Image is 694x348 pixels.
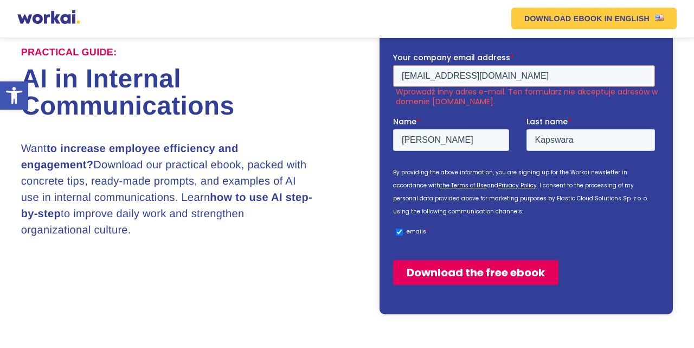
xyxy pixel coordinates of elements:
[393,52,659,294] iframe: Form 0
[21,65,235,121] font: AI in Internal Communications
[21,143,47,155] font: Want
[21,47,117,58] font: Practical guide:
[511,8,677,29] a: DOWNLOAD EBOOKIN ENGLISHUS flag
[605,14,650,23] font: IN ENGLISH
[655,15,664,21] img: US flag
[21,159,307,204] font: Download our practical ebook, packed with concrete tips, ready-made prompts, and examples of AI u...
[524,14,602,23] font: DOWNLOAD EBOOK
[21,143,239,171] font: to increase employee efficiency and engagement?
[21,208,245,236] font: to improve daily work and strengthen organizational culture.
